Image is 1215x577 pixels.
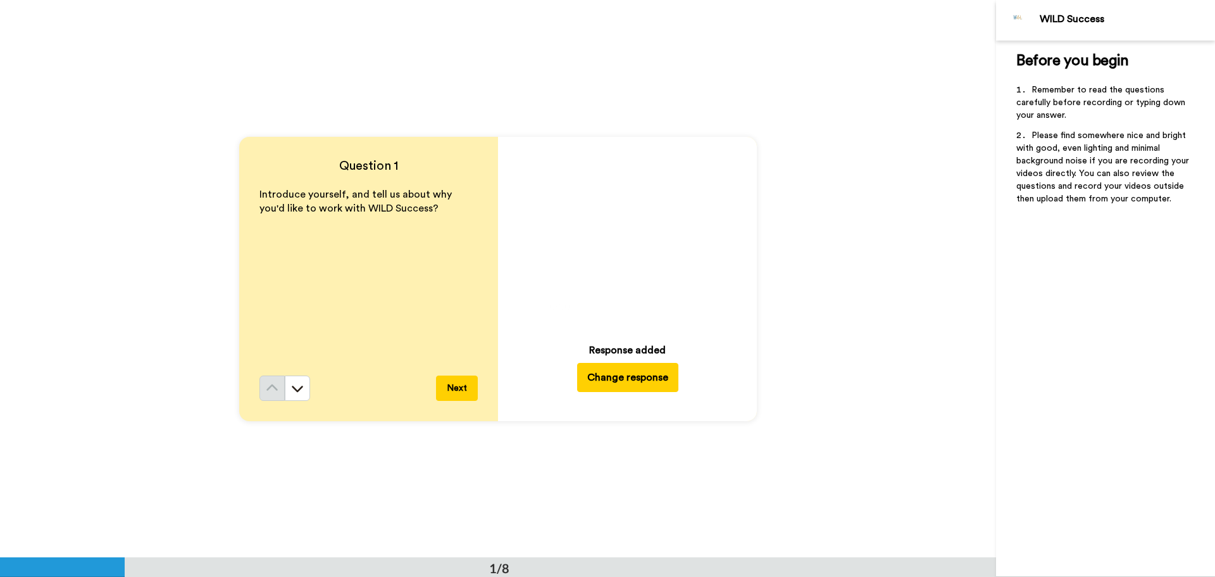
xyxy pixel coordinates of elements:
img: Profile Image [1003,5,1033,35]
button: Change response [577,363,678,392]
span: 0:00 [548,299,570,314]
img: Mute/Unmute [692,300,705,313]
button: Next [436,376,478,401]
span: Please find somewhere nice and bright with good, even lighting and minimal background noise if yo... [1016,131,1192,203]
div: 1/8 [469,559,530,577]
div: WILD Success [1040,13,1214,25]
h4: Question 1 [259,157,478,175]
span: Before you begin [1016,53,1128,68]
span: Remember to read the questions carefully before recording or typing down your answer. [1016,86,1188,120]
div: Response added [589,343,666,358]
span: / [573,299,577,314]
span: Introduce yourself, and tell us about why you'd like to work with WILD Success? [259,189,454,214]
span: 1:03 [580,299,602,314]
